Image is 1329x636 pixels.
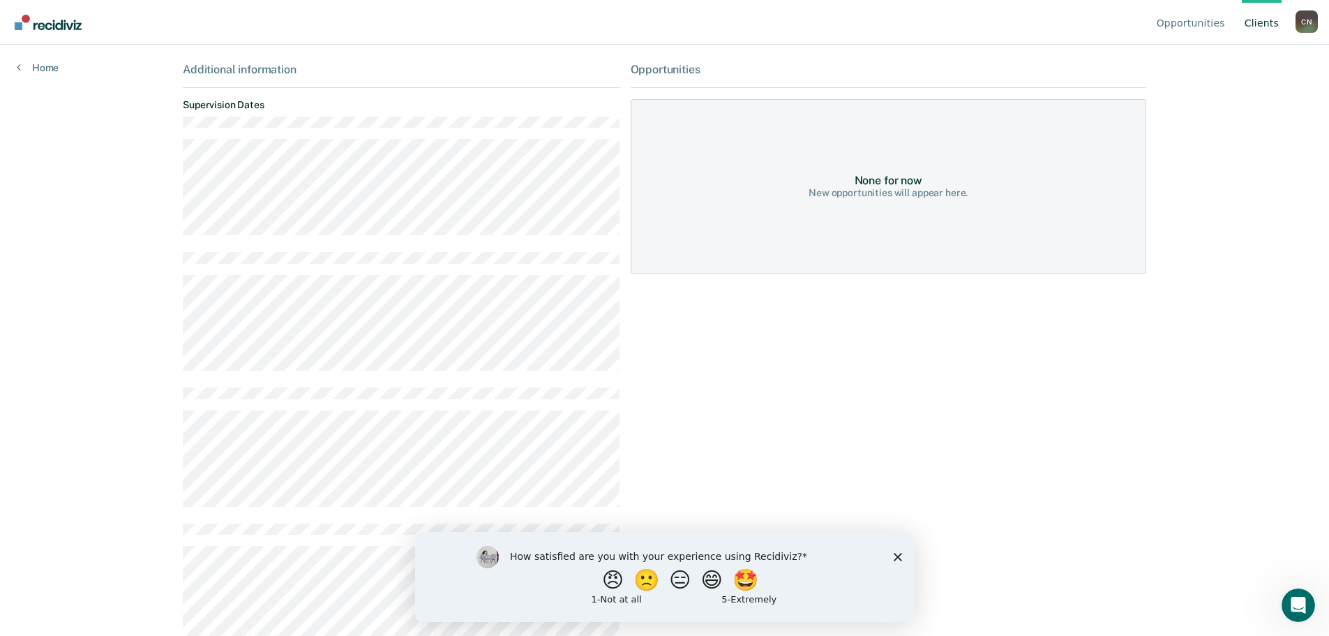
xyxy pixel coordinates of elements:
div: None for now [855,174,922,187]
a: Home [17,61,59,74]
div: Opportunities [631,63,1146,76]
iframe: Survey by Kim from Recidiviz [415,532,915,622]
div: New opportunities will appear here. [809,187,968,199]
div: C N [1296,10,1318,33]
button: Profile dropdown button [1296,10,1318,33]
dt: Supervision Dates [183,99,619,111]
img: Recidiviz [15,15,82,30]
div: Additional information [183,63,619,76]
iframe: Intercom live chat [1282,589,1315,622]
